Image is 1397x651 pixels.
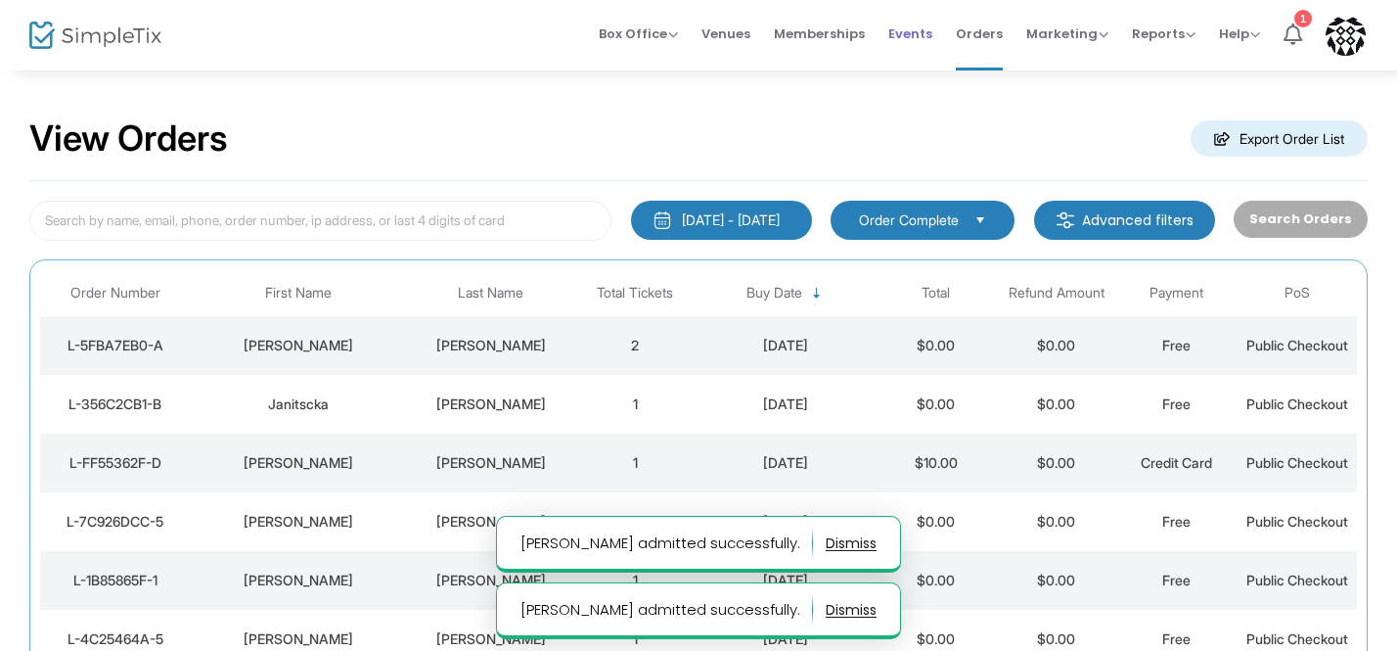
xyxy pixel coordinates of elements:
[520,528,813,559] p: [PERSON_NAME] admitted successfully.
[1162,395,1191,412] span: Free
[876,375,996,434] td: $0.00
[196,629,402,649] div: Laurie
[826,528,877,559] button: dismiss
[1246,454,1348,471] span: Public Checkout
[1162,513,1191,530] span: Free
[809,286,825,302] span: Sortable
[876,551,996,610] td: $0.00
[45,512,186,532] div: L-7C926DCC-5
[1284,285,1310,302] span: PoS
[1162,337,1191,353] span: Free
[701,9,750,59] span: Venues
[196,395,402,414] div: Janitscka
[412,395,570,414] div: Balyozova
[1162,630,1191,647] span: Free
[45,336,186,355] div: L-5FBA7EB0-A
[876,270,996,316] th: Total
[265,285,332,302] span: First Name
[653,210,672,230] img: monthly
[520,594,813,626] p: [PERSON_NAME] admitted successfully.
[700,571,871,590] div: 10/15/2025
[682,210,780,230] div: [DATE] - [DATE]
[700,512,871,532] div: 10/15/2025
[412,336,570,355] div: Ducat
[575,492,696,551] td: 1
[458,285,523,302] span: Last Name
[1191,120,1368,157] m-button: Export Order List
[45,571,186,590] div: L-1B85865F-1
[876,434,996,492] td: $10.00
[412,571,570,590] div: ONeal
[996,551,1116,610] td: $0.00
[700,395,871,414] div: 10/15/2025
[1034,201,1215,240] m-button: Advanced filters
[70,285,160,302] span: Order Number
[575,270,696,316] th: Total Tickets
[774,9,865,59] span: Memberships
[196,453,402,473] div: Oleg
[1141,454,1212,471] span: Credit Card
[826,594,877,626] button: dismiss
[996,316,1116,375] td: $0.00
[1132,24,1195,43] span: Reports
[1246,395,1348,412] span: Public Checkout
[996,434,1116,492] td: $0.00
[29,201,611,241] input: Search by name, email, phone, order number, ip address, or last 4 digits of card
[412,629,570,649] div: Schaefer
[1246,337,1348,353] span: Public Checkout
[1162,572,1191,588] span: Free
[45,629,186,649] div: L-4C25464A-5
[876,492,996,551] td: $0.00
[575,316,696,375] td: 2
[967,209,994,231] button: Select
[575,375,696,434] td: 1
[575,551,696,610] td: 1
[412,512,570,532] div: Clark
[1246,513,1348,530] span: Public Checkout
[876,316,996,375] td: $0.00
[196,512,402,532] div: Amy
[746,285,802,302] span: Buy Date
[45,395,186,414] div: L-356C2CB1-B
[1149,285,1203,302] span: Payment
[196,571,402,590] div: Lena
[1246,630,1348,647] span: Public Checkout
[1294,10,1312,27] div: 1
[45,453,186,473] div: L-FF55362F-D
[631,201,812,240] button: [DATE] - [DATE]
[700,453,871,473] div: 10/15/2025
[29,117,228,161] h2: View Orders
[412,453,570,473] div: Zaslavsky
[196,336,402,355] div: Sue
[575,434,696,492] td: 1
[1056,210,1075,230] img: filter
[1246,572,1348,588] span: Public Checkout
[956,9,1003,59] span: Orders
[859,210,959,230] span: Order Complete
[996,375,1116,434] td: $0.00
[1219,24,1260,43] span: Help
[888,9,932,59] span: Events
[700,336,871,355] div: 10/15/2025
[996,270,1116,316] th: Refund Amount
[1026,24,1108,43] span: Marketing
[599,24,678,43] span: Box Office
[996,492,1116,551] td: $0.00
